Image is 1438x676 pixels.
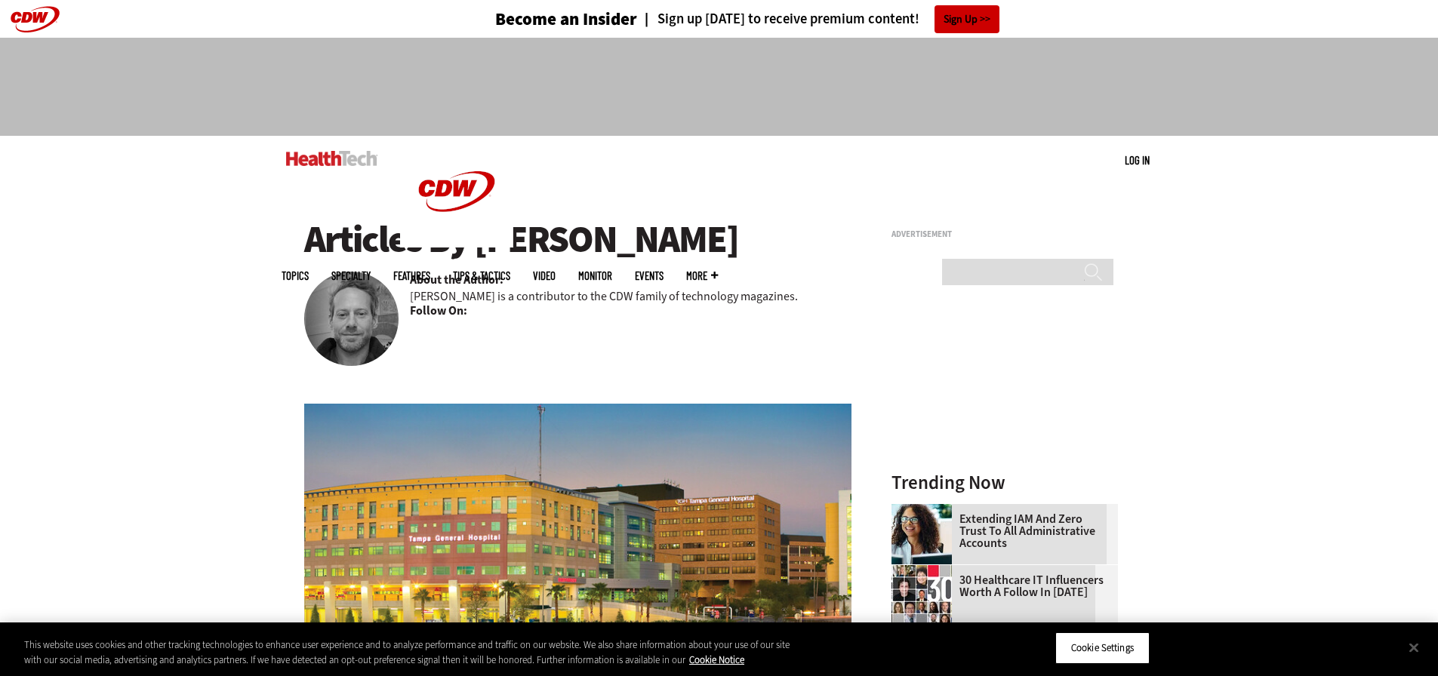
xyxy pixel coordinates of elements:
a: Sign Up [935,5,999,33]
img: Administrative assistant [891,504,952,564]
iframe: advertisement [445,53,994,121]
a: More information about your privacy [689,653,744,666]
img: Chris Hayhurst [304,272,399,366]
a: Administrative assistant [891,504,959,516]
a: Features [393,270,430,281]
a: Sign up [DATE] to receive premium content! [637,12,919,26]
b: Follow On: [410,303,467,319]
span: Topics [282,270,309,281]
a: collage of influencers [891,565,959,577]
a: 30 Healthcare IT Influencers Worth a Follow in [DATE] [891,574,1109,598]
div: User menu [1125,152,1150,168]
img: Home [400,136,513,247]
a: Extending IAM and Zero Trust to All Administrative Accounts [891,513,1109,549]
a: MonITor [578,270,612,281]
h3: Trending Now [891,473,1118,492]
a: Tips & Tactics [453,270,510,281]
a: Events [635,270,664,281]
a: Become an Insider [439,11,637,28]
div: This website uses cookies and other tracking technologies to enhance user experience and to analy... [24,638,791,667]
img: Home [286,151,377,166]
span: Specialty [331,270,371,281]
a: Log in [1125,153,1150,167]
img: collage of influencers [891,565,952,625]
a: CDW [400,235,513,251]
h3: Become an Insider [495,11,637,28]
a: Video [533,270,556,281]
span: More [686,270,718,281]
iframe: advertisement [891,244,1118,433]
button: Close [1397,631,1430,664]
button: Cookie Settings [1055,632,1150,664]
